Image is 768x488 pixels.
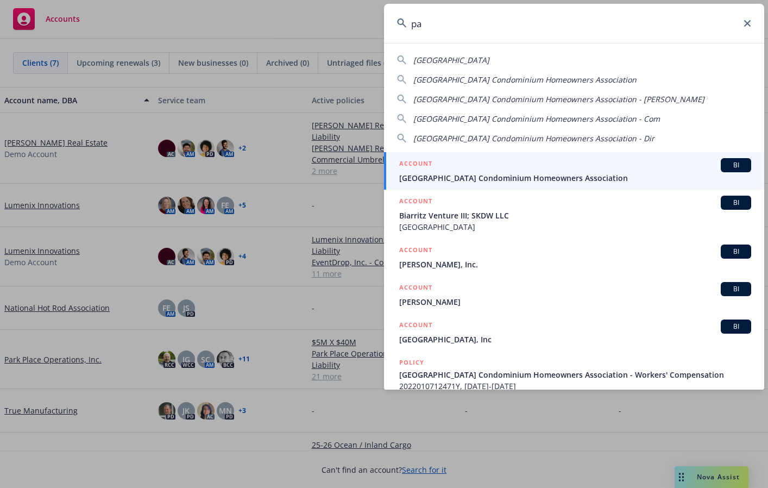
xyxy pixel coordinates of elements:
span: [GEOGRAPHIC_DATA] Condominium Homeowners Association [413,74,637,85]
span: BI [725,198,747,208]
h5: ACCOUNT [399,158,432,171]
span: BI [725,322,747,331]
input: Search... [384,4,764,43]
span: [GEOGRAPHIC_DATA] Condominium Homeowners Association - Workers' Compensation [399,369,751,380]
h5: ACCOUNT [399,196,432,209]
span: Biarritz Venture III; SKDW LLC [399,210,751,221]
span: [GEOGRAPHIC_DATA] Condominium Homeowners Association - [PERSON_NAME] [413,94,704,104]
span: [GEOGRAPHIC_DATA] Condominium Homeowners Association - Com [413,114,660,124]
span: [PERSON_NAME] [399,296,751,308]
span: [PERSON_NAME], Inc. [399,259,751,270]
h5: POLICY [399,357,424,368]
a: ACCOUNTBI[GEOGRAPHIC_DATA], Inc [384,314,764,351]
span: BI [725,284,747,294]
span: [GEOGRAPHIC_DATA], Inc [399,334,751,345]
span: BI [725,160,747,170]
h5: ACCOUNT [399,245,432,258]
span: BI [725,247,747,256]
span: 2022010712471Y, [DATE]-[DATE] [399,380,751,392]
span: [GEOGRAPHIC_DATA] [413,55,489,65]
h5: ACCOUNT [399,320,432,333]
a: ACCOUNTBIBiarritz Venture III; SKDW LLC[GEOGRAPHIC_DATA] [384,190,764,239]
a: ACCOUNTBI[GEOGRAPHIC_DATA] Condominium Homeowners Association [384,152,764,190]
span: [GEOGRAPHIC_DATA] Condominium Homeowners Association [399,172,751,184]
span: [GEOGRAPHIC_DATA] Condominium Homeowners Association - Dir [413,133,654,143]
a: ACCOUNTBI[PERSON_NAME] [384,276,764,314]
span: [GEOGRAPHIC_DATA] [399,221,751,233]
h5: ACCOUNT [399,282,432,295]
a: POLICY[GEOGRAPHIC_DATA] Condominium Homeowners Association - Workers' Compensation2022010712471Y,... [384,351,764,398]
a: ACCOUNTBI[PERSON_NAME], Inc. [384,239,764,276]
